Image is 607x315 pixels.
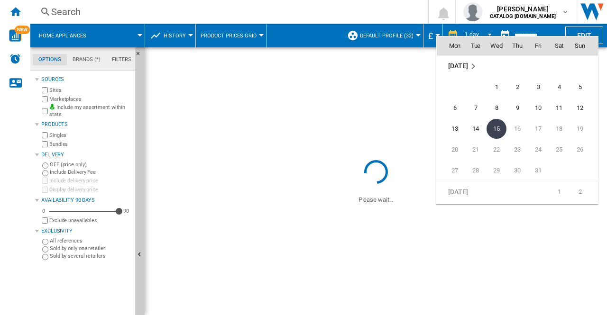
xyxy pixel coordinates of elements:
td: Sunday October 12 2025 [570,98,598,118]
td: Friday October 31 2025 [528,160,549,181]
td: Tuesday October 28 2025 [465,160,486,181]
td: Wednesday October 22 2025 [486,139,507,160]
th: Sat [549,36,570,55]
tr: Week 5 [437,160,598,181]
span: 5 [570,78,589,97]
td: Saturday October 4 2025 [549,77,570,98]
span: 8 [487,99,506,117]
td: Monday October 13 2025 [437,118,465,139]
td: Sunday October 5 2025 [570,77,598,98]
td: Friday October 24 2025 [528,139,549,160]
td: Friday October 17 2025 [528,118,549,139]
span: 9 [508,99,527,117]
td: Saturday October 25 2025 [549,139,570,160]
td: Thursday October 2 2025 [507,77,528,98]
th: Fri [528,36,549,55]
td: Saturday October 11 2025 [549,98,570,118]
td: Thursday October 9 2025 [507,98,528,118]
span: [DATE] [448,188,468,196]
span: [DATE] [448,62,468,70]
th: Sun [570,36,598,55]
th: Mon [437,36,465,55]
td: Saturday October 18 2025 [549,118,570,139]
tr: Week 4 [437,139,598,160]
span: 11 [550,99,569,117]
td: Friday October 10 2025 [528,98,549,118]
td: Monday October 6 2025 [437,98,465,118]
span: 6 [445,99,464,117]
td: Thursday October 23 2025 [507,139,528,160]
tr: Week 2 [437,98,598,118]
td: Tuesday October 21 2025 [465,139,486,160]
span: 7 [466,99,485,117]
span: 14 [466,119,485,138]
span: 3 [529,78,548,97]
td: Wednesday October 29 2025 [486,160,507,181]
td: Sunday November 2 2025 [570,181,598,203]
span: 10 [529,99,548,117]
td: Thursday October 30 2025 [507,160,528,181]
td: Wednesday October 15 2025 [486,118,507,139]
td: Tuesday October 7 2025 [465,98,486,118]
th: Thu [507,36,528,55]
td: Saturday November 1 2025 [549,181,570,203]
td: Tuesday October 14 2025 [465,118,486,139]
span: 12 [570,99,589,117]
tr: Week 3 [437,118,598,139]
span: 1 [487,78,506,97]
span: 13 [445,119,464,138]
td: Monday October 20 2025 [437,139,465,160]
md-calendar: Calendar [437,36,598,204]
td: October 2025 [437,56,598,77]
th: Wed [486,36,507,55]
tr: Week undefined [437,56,598,77]
td: Sunday October 26 2025 [570,139,598,160]
span: 4 [550,78,569,97]
td: Monday October 27 2025 [437,160,465,181]
tr: Week 1 [437,77,598,98]
th: Tue [465,36,486,55]
td: Thursday October 16 2025 [507,118,528,139]
span: 15 [487,119,506,139]
td: Friday October 3 2025 [528,77,549,98]
td: Wednesday October 1 2025 [486,77,507,98]
tr: Week 1 [437,181,598,203]
td: Wednesday October 8 2025 [486,98,507,118]
span: 2 [508,78,527,97]
td: Sunday October 19 2025 [570,118,598,139]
